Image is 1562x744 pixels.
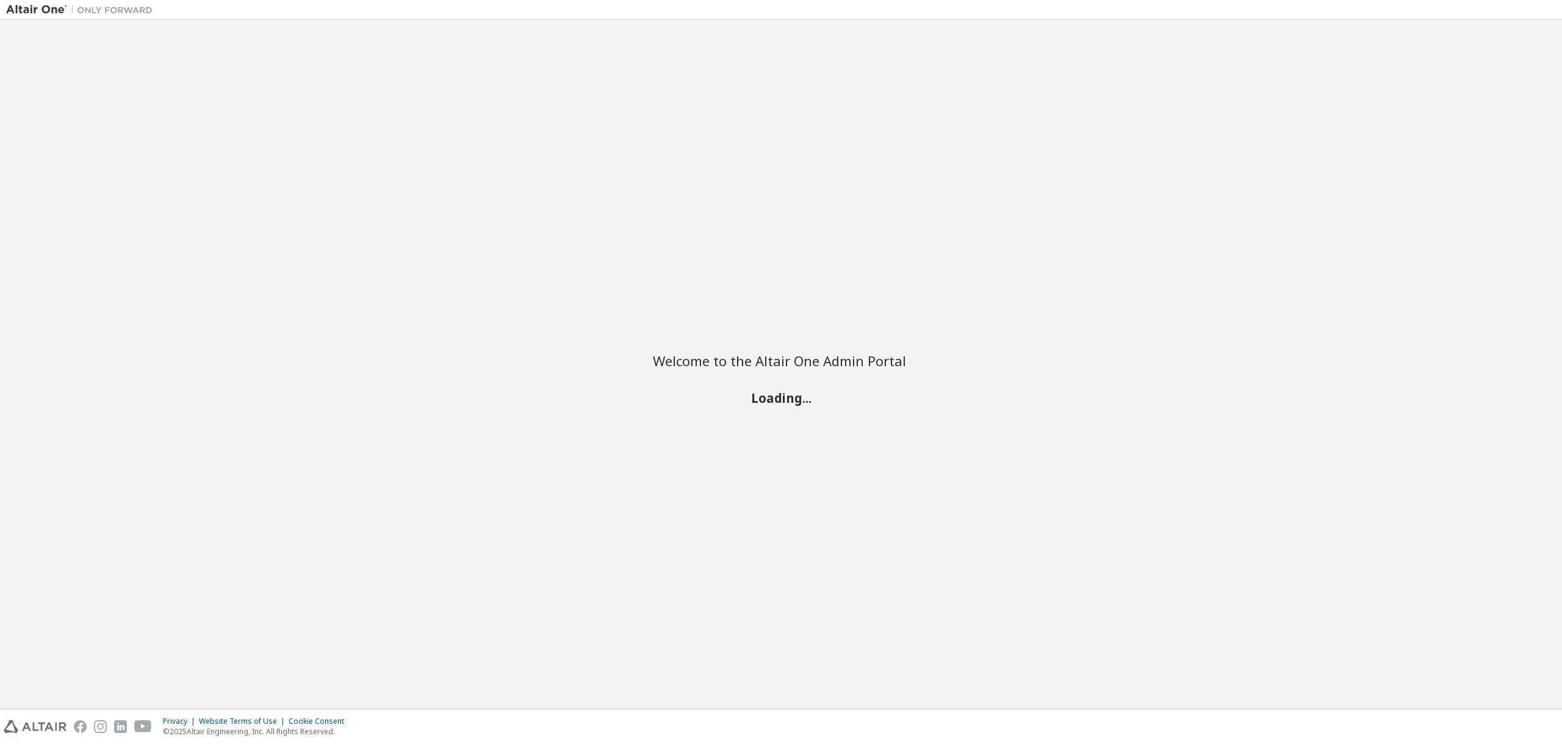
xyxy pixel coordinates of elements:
[6,4,159,16] img: Altair One
[114,720,127,733] img: linkedin.svg
[4,720,67,733] img: altair_logo.svg
[94,720,107,733] img: instagram.svg
[134,720,152,733] img: youtube.svg
[199,717,289,726] div: Website Terms of Use
[653,389,909,405] h2: Loading...
[289,717,351,726] div: Cookie Consent
[653,352,909,369] h2: Welcome to the Altair One Admin Portal
[163,726,351,737] p: © 2025 Altair Engineering, Inc. All Rights Reserved.
[74,720,87,733] img: facebook.svg
[163,717,199,726] div: Privacy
